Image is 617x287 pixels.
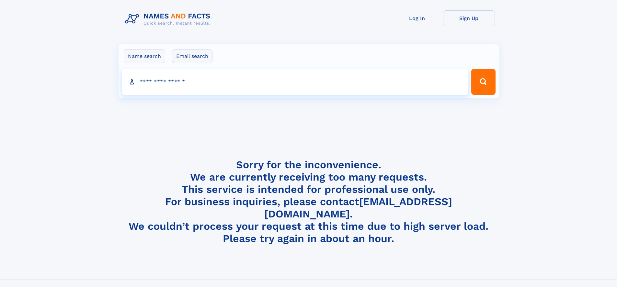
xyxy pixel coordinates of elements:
[122,159,495,245] h4: Sorry for the inconvenience. We are currently receiving too many requests. This service is intend...
[122,69,469,95] input: search input
[172,50,212,63] label: Email search
[122,10,216,28] img: Logo Names and Facts
[443,10,495,26] a: Sign Up
[471,69,495,95] button: Search Button
[264,195,452,220] a: [EMAIL_ADDRESS][DOMAIN_NAME]
[124,50,165,63] label: Name search
[391,10,443,26] a: Log In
